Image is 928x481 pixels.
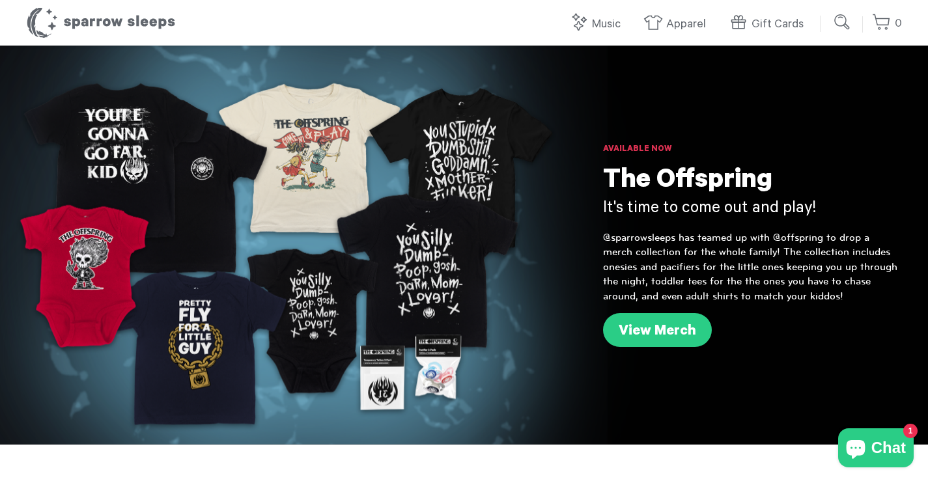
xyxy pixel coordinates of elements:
h3: It's time to come out and play! [603,199,902,221]
h1: The Offspring [603,166,902,199]
p: @sparrowsleeps has teamed up with @offspring to drop a merch collection for the whole family! The... [603,230,902,303]
h1: Sparrow Sleeps [26,7,176,39]
a: Gift Cards [729,10,810,38]
input: Submit [830,9,856,35]
inbox-online-store-chat: Shopify online store chat [834,428,918,471]
a: 0 [872,10,902,38]
a: Music [569,10,627,38]
h6: Available Now [603,143,902,156]
a: Apparel [643,10,712,38]
a: View Merch [603,313,712,347]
